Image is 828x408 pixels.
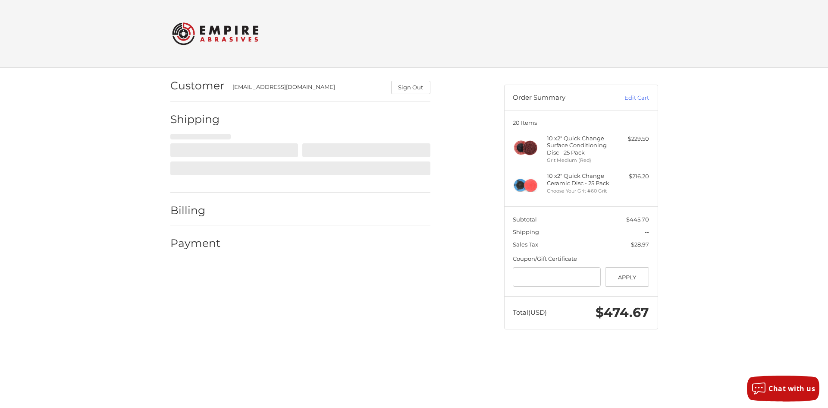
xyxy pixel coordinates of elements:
h4: 10 x 2" Quick Change Surface Conditioning Disc - 25 Pack [547,135,613,156]
span: $445.70 [626,216,649,223]
h2: Billing [170,204,221,217]
span: Sales Tax [513,241,538,248]
h4: 10 x 2" Quick Change Ceramic Disc - 25 Pack [547,172,613,187]
h2: Customer [170,79,224,92]
input: Gift Certificate or Coupon Code [513,267,601,287]
div: [EMAIL_ADDRESS][DOMAIN_NAME] [232,83,383,94]
button: Chat with us [747,376,819,402]
span: Chat with us [768,384,815,393]
span: Total (USD) [513,308,547,316]
button: Sign Out [391,81,430,94]
li: Choose Your Grit #60 Grit [547,187,613,195]
h2: Shipping [170,113,221,126]
div: $229.50 [615,135,649,143]
h3: Order Summary [513,94,605,102]
span: Subtotal [513,216,537,223]
span: $28.97 [631,241,649,248]
li: Grit Medium (Red) [547,157,613,164]
h3: 20 Items [513,119,649,126]
span: Shipping [513,228,539,235]
span: -- [645,228,649,235]
div: $216.20 [615,172,649,181]
span: $474.67 [596,304,649,320]
img: Empire Abrasives [172,17,258,51]
div: Coupon/Gift Certificate [513,255,649,263]
h2: Payment [170,237,221,250]
button: Apply [605,267,649,287]
a: Edit Cart [605,94,649,102]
